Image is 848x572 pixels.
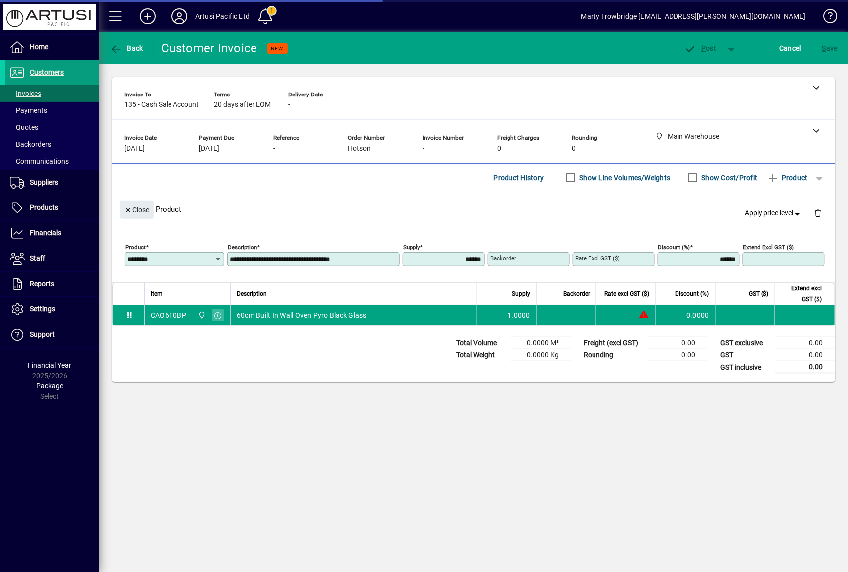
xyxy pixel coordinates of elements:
[451,349,511,361] td: Total Weight
[5,85,99,102] a: Invoices
[822,44,826,52] span: S
[403,244,420,251] mat-label: Supply
[5,297,99,322] a: Settings
[30,43,48,51] span: Home
[5,170,99,195] a: Suppliers
[348,145,371,153] span: Hotson
[822,40,838,56] span: ave
[10,157,69,165] span: Communications
[490,169,548,187] button: Product History
[30,280,54,287] span: Reports
[579,349,648,361] td: Rounding
[5,195,99,220] a: Products
[5,221,99,246] a: Financials
[648,337,708,349] td: 0.00
[30,203,58,211] span: Products
[679,39,722,57] button: Post
[30,68,64,76] span: Customers
[10,90,41,97] span: Invoices
[5,322,99,347] a: Support
[30,229,61,237] span: Financials
[110,44,143,52] span: Back
[508,310,531,320] span: 1.0000
[656,305,715,325] td: 0.0000
[199,145,219,153] span: [DATE]
[816,2,836,34] a: Knowledge Base
[745,208,803,218] span: Apply price level
[124,101,199,109] span: 135 - Cash Sale Account
[5,246,99,271] a: Staff
[195,8,250,24] div: Artusi Pacific Ltd
[271,45,284,52] span: NEW
[423,145,424,153] span: -
[5,119,99,136] a: Quotes
[490,255,516,262] mat-label: Backorder
[775,349,835,361] td: 0.00
[237,288,267,299] span: Description
[604,288,650,299] span: Rate excl GST ($)
[658,244,690,251] mat-label: Discount (%)
[648,349,708,361] td: 0.00
[132,7,164,25] button: Add
[124,202,150,218] span: Close
[511,349,571,361] td: 0.0000 Kg
[716,337,775,349] td: GST exclusive
[117,205,156,214] app-page-header-button: Close
[775,361,835,374] td: 0.00
[716,349,775,361] td: GST
[195,310,207,321] span: Main Warehouse
[36,382,63,390] span: Package
[775,337,835,349] td: 0.00
[743,244,794,251] mat-label: Extend excl GST ($)
[763,169,813,187] button: Product
[30,178,58,186] span: Suppliers
[512,288,530,299] span: Supply
[684,44,717,52] span: ost
[820,39,840,57] button: Save
[151,288,163,299] span: Item
[579,337,648,349] td: Freight (excl GST)
[700,173,758,183] label: Show Cost/Profit
[273,145,275,153] span: -
[451,337,511,349] td: Total Volume
[572,145,576,153] span: 0
[164,7,195,25] button: Profile
[124,145,145,153] span: [DATE]
[99,39,154,57] app-page-header-button: Back
[162,40,257,56] div: Customer Invoice
[112,191,835,227] div: Product
[214,101,271,109] span: 20 days after EOM
[581,8,806,24] div: Marty Trowbridge [EMAIL_ADDRESS][PERSON_NAME][DOMAIN_NAME]
[28,361,72,369] span: Financial Year
[563,288,590,299] span: Backorder
[780,40,802,56] span: Cancel
[237,310,367,320] span: 60cm Built In Wall Oven Pyro Black Glass
[30,254,45,262] span: Staff
[30,305,55,313] span: Settings
[741,204,807,222] button: Apply price level
[10,106,47,114] span: Payments
[120,201,154,219] button: Close
[749,288,769,299] span: GST ($)
[702,44,706,52] span: P
[575,255,620,262] mat-label: Rate excl GST ($)
[151,310,186,320] div: CAO610BP
[5,136,99,153] a: Backorders
[494,170,544,186] span: Product History
[716,361,775,374] td: GST inclusive
[767,170,808,186] span: Product
[5,35,99,60] a: Home
[511,337,571,349] td: 0.0000 M³
[676,288,709,299] span: Discount (%)
[578,173,671,183] label: Show Line Volumes/Weights
[107,39,146,57] button: Back
[497,145,501,153] span: 0
[777,39,804,57] button: Cancel
[5,102,99,119] a: Payments
[125,244,146,251] mat-label: Product
[288,101,290,109] span: -
[5,272,99,296] a: Reports
[806,201,830,225] button: Delete
[10,140,51,148] span: Backorders
[10,123,38,131] span: Quotes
